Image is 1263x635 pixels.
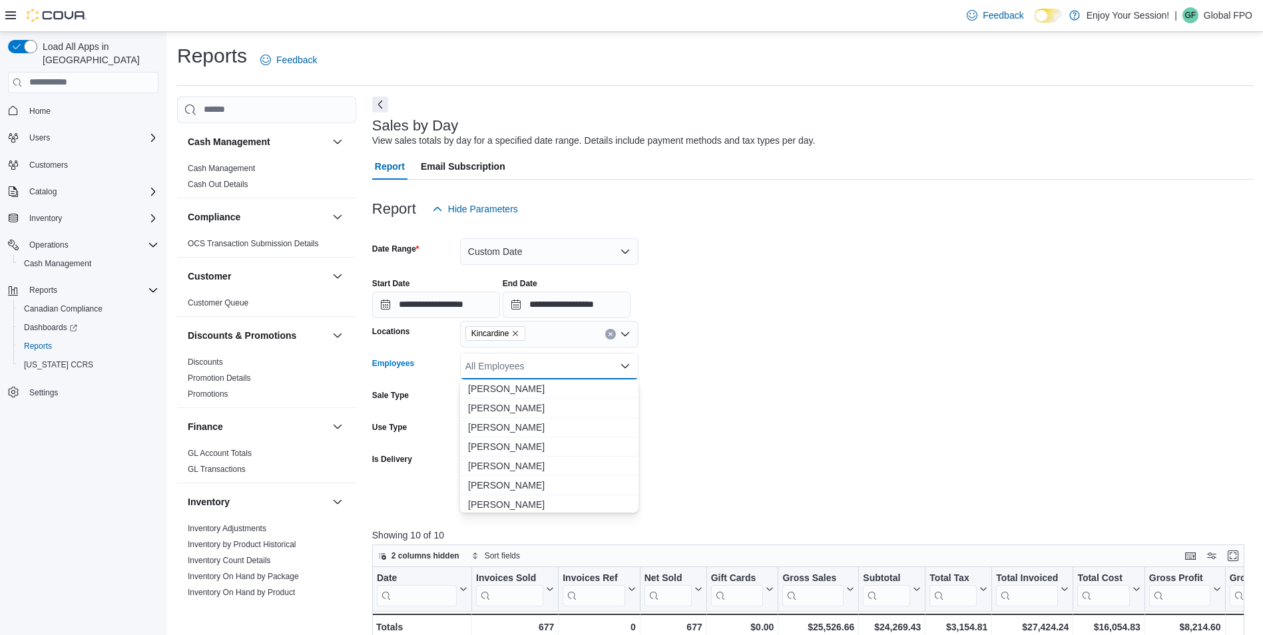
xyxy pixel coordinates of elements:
[255,47,322,73] a: Feedback
[996,572,1069,606] button: Total Invoiced
[605,329,616,339] button: Clear input
[376,619,467,635] div: Totals
[177,43,247,69] h1: Reports
[710,619,774,635] div: $0.00
[188,539,296,550] span: Inventory by Product Historical
[24,359,93,370] span: [US_STATE] CCRS
[24,130,55,146] button: Users
[330,268,346,284] button: Customer
[188,210,240,224] h3: Compliance
[188,373,251,383] a: Promotion Details
[563,619,635,635] div: 0
[460,476,638,495] button: Aaron Grawbarger
[19,256,158,272] span: Cash Management
[471,327,509,340] span: Kincardine
[24,237,158,253] span: Operations
[188,556,271,565] a: Inventory Count Details
[13,254,164,273] button: Cash Management
[644,572,691,606] div: Net Sold
[276,53,317,67] span: Feedback
[377,572,457,606] div: Date
[372,358,414,369] label: Employees
[460,379,638,399] button: Aakash Kahar
[476,572,554,606] button: Invoices Sold
[24,156,158,173] span: Customers
[3,155,164,174] button: Customers
[421,153,505,180] span: Email Subscription
[3,128,164,147] button: Users
[782,572,854,606] button: Gross Sales
[188,495,327,509] button: Inventory
[13,300,164,318] button: Canadian Compliance
[29,186,57,197] span: Catalog
[1077,572,1129,584] div: Total Cost
[710,572,763,606] div: Gift Card Sales
[511,329,519,337] button: Remove Kincardine from selection in this group
[996,619,1069,635] div: $27,424.24
[863,572,910,584] div: Subtotal
[466,548,525,564] button: Sort fields
[620,361,631,371] button: Close list of options
[863,572,921,606] button: Subtotal
[24,210,67,226] button: Inventory
[13,355,164,374] button: [US_STATE] CCRS
[372,454,412,465] label: Is Delivery
[29,132,50,143] span: Users
[372,278,410,289] label: Start Date
[188,270,231,283] h3: Customer
[3,101,164,120] button: Home
[377,572,457,584] div: Date
[188,448,252,459] span: GL Account Totals
[961,2,1029,29] a: Feedback
[177,160,356,198] div: Cash Management
[29,213,62,224] span: Inventory
[29,160,68,170] span: Customers
[3,209,164,228] button: Inventory
[188,464,246,475] span: GL Transactions
[1035,9,1063,23] input: Dark Mode
[460,418,638,437] button: Aaron Griggs
[188,389,228,399] a: Promotions
[863,619,921,635] div: $24,269.43
[188,164,255,173] a: Cash Management
[476,572,543,606] div: Invoices Sold
[19,301,108,317] a: Canadian Compliance
[24,322,77,333] span: Dashboards
[177,445,356,483] div: Finance
[782,619,854,635] div: $25,526.66
[996,572,1058,584] div: Total Invoiced
[460,238,638,265] button: Custom Date
[427,196,523,222] button: Hide Parameters
[465,326,526,341] span: Kincardine
[983,9,1023,22] span: Feedback
[476,619,554,635] div: 677
[372,244,419,254] label: Date Range
[29,240,69,250] span: Operations
[468,382,631,395] span: [PERSON_NAME]
[1182,7,1198,23] div: Global FPO
[460,457,638,476] button: Aaron Campbell
[29,285,57,296] span: Reports
[1149,619,1221,635] div: $8,214.60
[24,282,63,298] button: Reports
[24,341,52,351] span: Reports
[929,572,977,606] div: Total Tax
[373,548,465,564] button: 2 columns hidden
[29,387,58,398] span: Settings
[29,106,51,116] span: Home
[188,298,248,308] span: Customer Queue
[644,619,702,635] div: 677
[24,184,62,200] button: Catalog
[188,420,223,433] h3: Finance
[24,304,103,314] span: Canadian Compliance
[19,319,83,335] a: Dashboards
[710,572,774,606] button: Gift Cards
[468,401,631,415] span: [PERSON_NAME]
[188,465,246,474] a: GL Transactions
[188,495,230,509] h3: Inventory
[330,209,346,225] button: Compliance
[563,572,625,584] div: Invoices Ref
[188,523,266,534] span: Inventory Adjustments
